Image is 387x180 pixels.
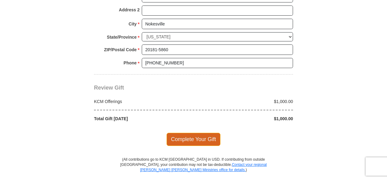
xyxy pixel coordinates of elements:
div: KCM Offerings [91,98,194,105]
div: Total Gift [DATE] [91,116,194,122]
strong: Address 2 [119,6,140,14]
span: Complete Your Gift [167,133,221,146]
div: $1,000.00 [193,116,296,122]
strong: State/Province [107,33,137,41]
strong: ZIP/Postal Code [104,45,137,54]
span: Review Gift [94,85,124,91]
strong: City [129,20,137,28]
strong: Phone [124,59,137,67]
div: $1,000.00 [193,98,296,105]
a: Contact your regional [PERSON_NAME] [PERSON_NAME] Ministries office for details. [140,163,267,172]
